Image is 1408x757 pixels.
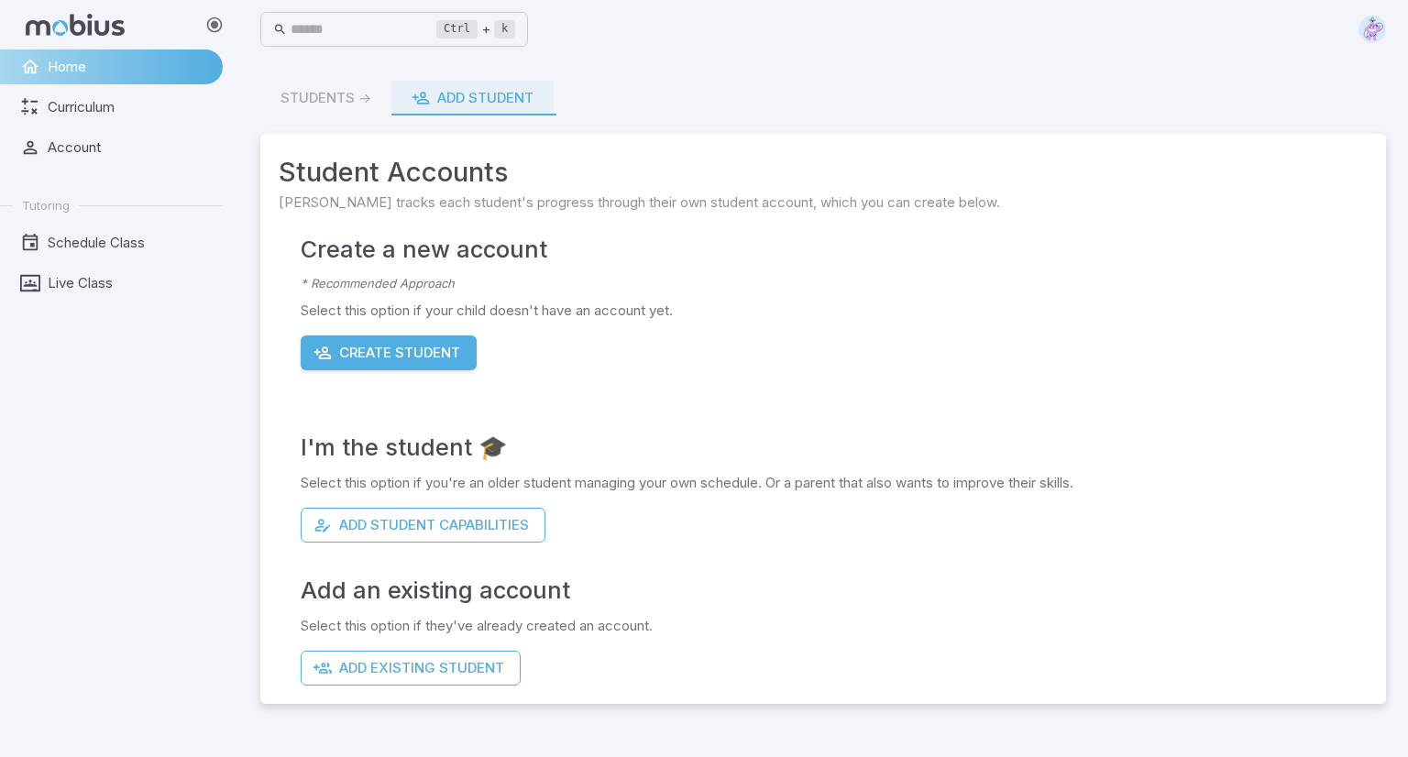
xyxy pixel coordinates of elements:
[48,273,210,293] span: Live Class
[436,18,515,40] div: +
[48,137,210,158] span: Account
[48,233,210,253] span: Schedule Class
[301,508,545,543] button: Add Student Capabilities
[301,301,1368,321] p: Select this option if your child doesn't have an account yet.
[22,197,70,214] span: Tutoring
[301,572,1368,609] h4: Add an existing account
[412,88,533,108] div: Add Student
[279,152,1368,192] span: Student Accounts
[301,335,477,370] button: Create Student
[301,473,1368,493] p: Select this option if you're an older student managing your own schedule. Or a parent that also w...
[1358,16,1386,43] img: diamond.svg
[301,651,521,686] button: Add Existing Student
[48,97,210,117] span: Curriculum
[48,57,210,77] span: Home
[494,20,515,38] kbd: k
[301,616,1368,636] p: Select this option if they've already created an account.
[301,231,1368,268] h4: Create a new account
[436,20,478,38] kbd: Ctrl
[301,275,1368,293] p: * Recommended Approach
[301,429,1368,466] h4: I'm the student 🎓
[279,192,1368,213] span: [PERSON_NAME] tracks each student's progress through their own student account, which you can cre...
